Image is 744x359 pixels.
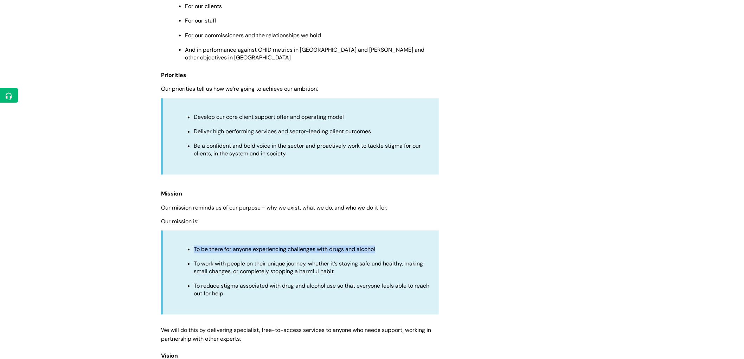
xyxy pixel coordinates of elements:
span: For our staff [185,17,216,24]
span: For our commissioners and the relationships we hold [185,32,321,39]
span: Mission [161,190,182,198]
span: And in performance against OHID metrics in [GEOGRAPHIC_DATA] and [PERSON_NAME] and other objectiv... [185,46,424,61]
span: To be there for anyone experiencing challenges with drugs and alcohol [194,246,375,253]
span: To work with people on their unique journey, whether it’s staying safe and healthy, making small ... [194,260,423,275]
span: Deliver high performing services and sector-leading client outcomes [194,128,371,135]
span: To reduce stigma associated with drug and alcohol use so that everyone feels able to reach out fo... [194,282,429,297]
span: For our clients [185,2,222,10]
span: Develop our core client support offer and operating model [194,114,344,121]
span: Be a confident and bold voice in the sector and proactively work to tackle stigma for our clients... [194,142,421,158]
span: Our priorities tell us how we’re going to achieve our ambition: [161,85,318,93]
span: We will do this by delivering specialist, free-to-access services to anyone who needs support, wo... [161,327,431,343]
span: Our mission is: [161,218,198,225]
span: Priorities [161,71,186,79]
span: Our mission reminds us of our purpose - why we exist, what we do, and who we do it for. [161,204,387,212]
